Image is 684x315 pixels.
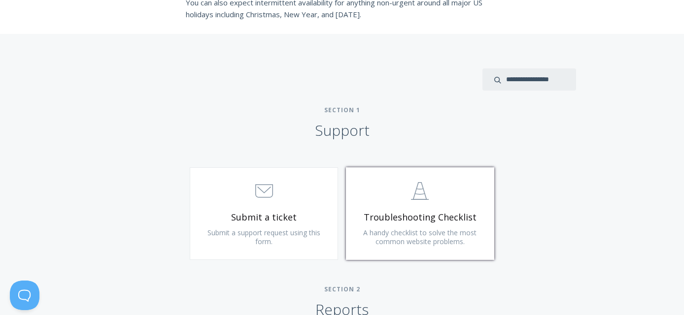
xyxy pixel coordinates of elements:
a: Submit a ticket Submit a support request using this form. [190,167,338,260]
span: Submit a support request using this form. [207,228,320,246]
span: Submit a ticket [205,212,323,223]
span: Troubleshooting Checklist [361,212,479,223]
span: A handy checklist to solve the most common website problems. [363,228,477,246]
input: search input [482,68,576,91]
a: Troubleshooting Checklist A handy checklist to solve the most common website problems. [346,167,494,260]
iframe: Toggle Customer Support [10,281,39,310]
